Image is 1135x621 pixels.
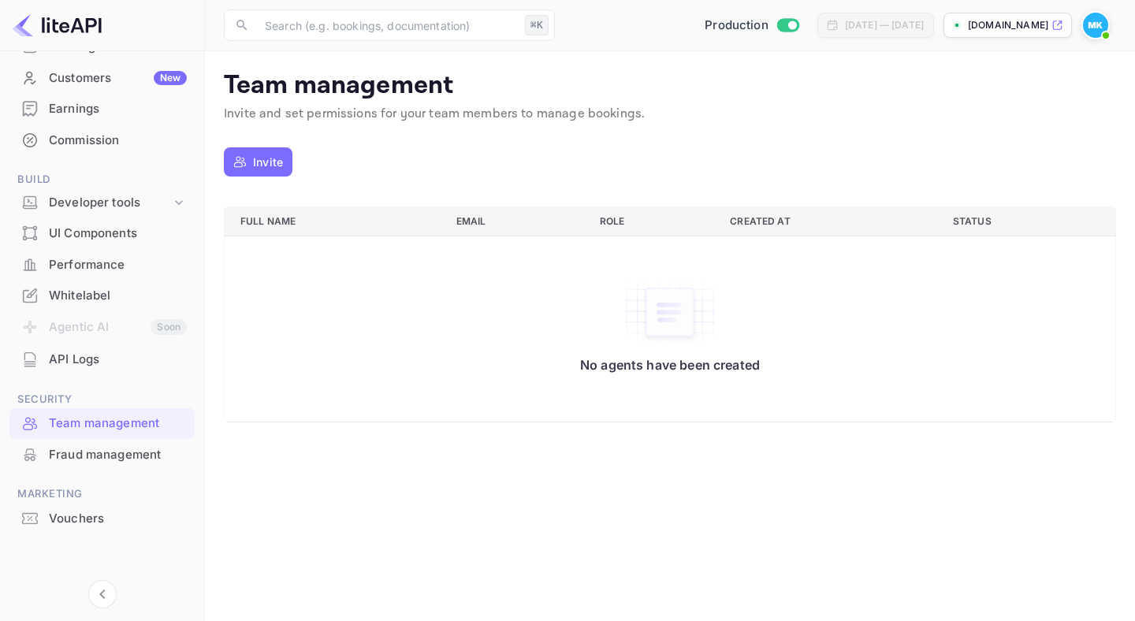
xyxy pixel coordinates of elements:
[224,147,292,177] button: Invite
[9,440,195,470] div: Fraud management
[717,206,940,236] th: Created At
[9,504,195,534] div: Vouchers
[9,189,195,217] div: Developer tools
[13,13,102,38] img: LiteAPI logo
[9,250,195,279] a: Performance
[9,440,195,469] a: Fraud management
[9,408,195,437] a: Team management
[224,206,1116,422] table: a dense table
[49,225,187,243] div: UI Components
[9,281,195,310] a: Whitelabel
[698,17,805,35] div: Switch to Sandbox mode
[525,15,549,35] div: ⌘K
[444,206,587,236] th: Email
[9,63,195,92] a: CustomersNew
[9,125,195,156] div: Commission
[225,206,444,236] th: Full name
[705,17,768,35] span: Production
[154,71,187,85] div: New
[9,218,195,247] a: UI Components
[88,580,117,608] button: Collapse navigation
[49,69,187,87] div: Customers
[253,154,283,170] p: Invite
[845,18,924,32] div: [DATE] — [DATE]
[49,100,187,118] div: Earnings
[9,32,195,61] a: Bookings
[49,446,187,464] div: Fraud management
[49,132,187,150] div: Commission
[49,351,187,369] div: API Logs
[623,279,717,345] img: No agents have been created
[9,94,195,123] a: Earnings
[968,18,1048,32] p: [DOMAIN_NAME]
[587,206,718,236] th: Role
[9,94,195,125] div: Earnings
[224,105,1116,124] p: Invite and set permissions for your team members to manage bookings.
[49,510,187,528] div: Vouchers
[940,206,1116,236] th: Status
[9,391,195,408] span: Security
[9,504,195,533] a: Vouchers
[224,70,1116,102] p: Team management
[9,171,195,188] span: Build
[9,125,195,154] a: Commission
[49,415,187,433] div: Team management
[9,408,195,439] div: Team management
[255,9,519,41] input: Search (e.g. bookings, documentation)
[49,256,187,274] div: Performance
[9,63,195,94] div: CustomersNew
[1083,13,1108,38] img: Michelle Krogmeier
[49,194,171,212] div: Developer tools
[9,250,195,281] div: Performance
[9,281,195,311] div: Whitelabel
[9,485,195,503] span: Marketing
[9,344,195,375] div: API Logs
[9,218,195,249] div: UI Components
[9,344,195,374] a: API Logs
[49,287,187,305] div: Whitelabel
[580,357,760,373] p: No agents have been created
